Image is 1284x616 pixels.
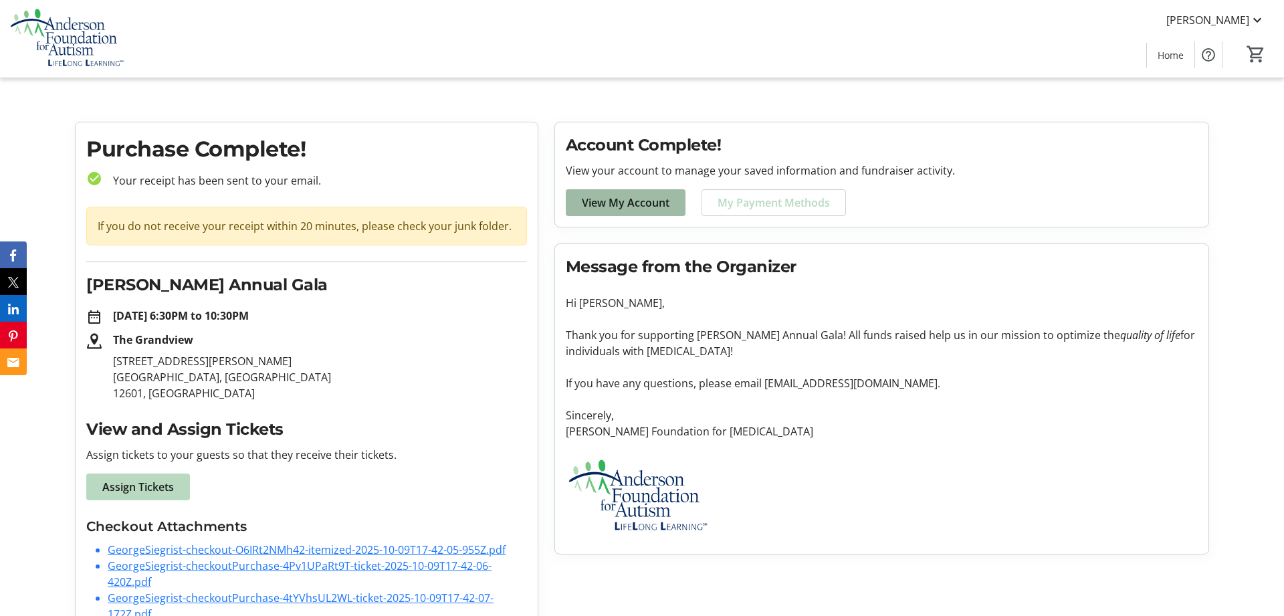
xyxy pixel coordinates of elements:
h3: Checkout Attachments [86,516,527,536]
a: View My Account [566,189,685,216]
p: Assign tickets to your guests so that they receive their tickets. [86,447,527,463]
span: [PERSON_NAME] [1166,12,1249,28]
div: If you do not receive your receipt within 20 minutes, please check your junk folder. [86,207,527,245]
button: [PERSON_NAME] [1156,9,1276,31]
p: View your account to manage your saved information and fundraiser activity. [566,163,1198,179]
a: GeorgeSiegrist-checkoutPurchase-4Pv1UPaRt9T-ticket-2025-10-09T17-42-06-420Z.pdf [108,558,492,589]
img: Anderson Foundation for Autism 's Logo [8,5,127,72]
a: GeorgeSiegrist-checkout-O6IRt2NMh42-itemized-2025-10-09T17-42-05-955Z.pdf [108,542,506,557]
p: [PERSON_NAME] Foundation for [MEDICAL_DATA] [566,423,1198,439]
a: Assign Tickets [86,474,190,500]
span: View My Account [582,195,669,211]
p: If you have any questions, please email [EMAIL_ADDRESS][DOMAIN_NAME]. [566,375,1198,391]
mat-icon: date_range [86,309,102,325]
strong: The Grandview [113,332,193,347]
p: Hi [PERSON_NAME], [566,295,1198,311]
span: Assign Tickets [102,479,174,495]
mat-icon: check_circle [86,171,102,187]
a: Home [1147,43,1194,68]
a: My Payment Methods [702,189,846,216]
h1: Purchase Complete! [86,133,527,165]
h2: View and Assign Tickets [86,417,527,441]
h2: Account Complete! [566,133,1198,157]
img: Anderson Foundation for Autism logo [566,455,712,538]
p: [STREET_ADDRESS][PERSON_NAME] [GEOGRAPHIC_DATA], [GEOGRAPHIC_DATA] 12601, [GEOGRAPHIC_DATA] [113,353,527,401]
span: My Payment Methods [718,195,830,211]
h2: Message from the Organizer [566,255,1198,279]
p: Sincerely, [566,407,1198,423]
button: Help [1195,41,1222,68]
p: Thank you for supporting [PERSON_NAME] Annual Gala! All funds raised help us in our mission to op... [566,327,1198,359]
p: Your receipt has been sent to your email. [102,173,527,189]
button: Cart [1244,42,1268,66]
span: Home [1158,48,1184,62]
h2: [PERSON_NAME] Annual Gala [86,273,527,297]
em: quality of life [1120,328,1180,342]
strong: [DATE] 6:30PM to 10:30PM [113,308,249,323]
